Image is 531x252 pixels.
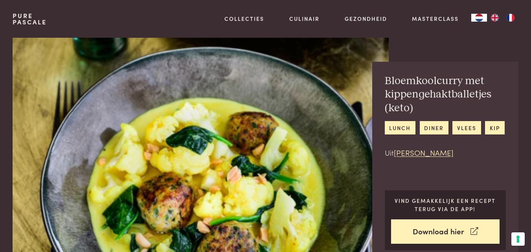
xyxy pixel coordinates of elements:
a: [PERSON_NAME] [394,147,454,158]
div: Language [471,14,487,22]
a: Download hier [391,219,500,244]
a: Masterclass [412,15,459,23]
a: Collecties [224,15,264,23]
a: kip [485,121,504,134]
a: lunch [385,121,415,134]
a: NL [471,14,487,22]
aside: Language selected: Nederlands [471,14,518,22]
p: Vind gemakkelijk een recept terug via de app! [391,197,500,213]
p: Uit [385,147,506,158]
a: Gezondheid [345,15,387,23]
a: FR [503,14,518,22]
a: diner [420,121,448,134]
a: PurePascale [13,13,47,25]
button: Uw voorkeuren voor toestemming voor trackingtechnologieën [511,232,525,246]
a: Culinair [289,15,320,23]
ul: Language list [487,14,518,22]
h2: Bloemkoolcurry met kippengehaktballetjes (keto) [385,74,506,115]
a: vlees [452,121,481,134]
a: EN [487,14,503,22]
